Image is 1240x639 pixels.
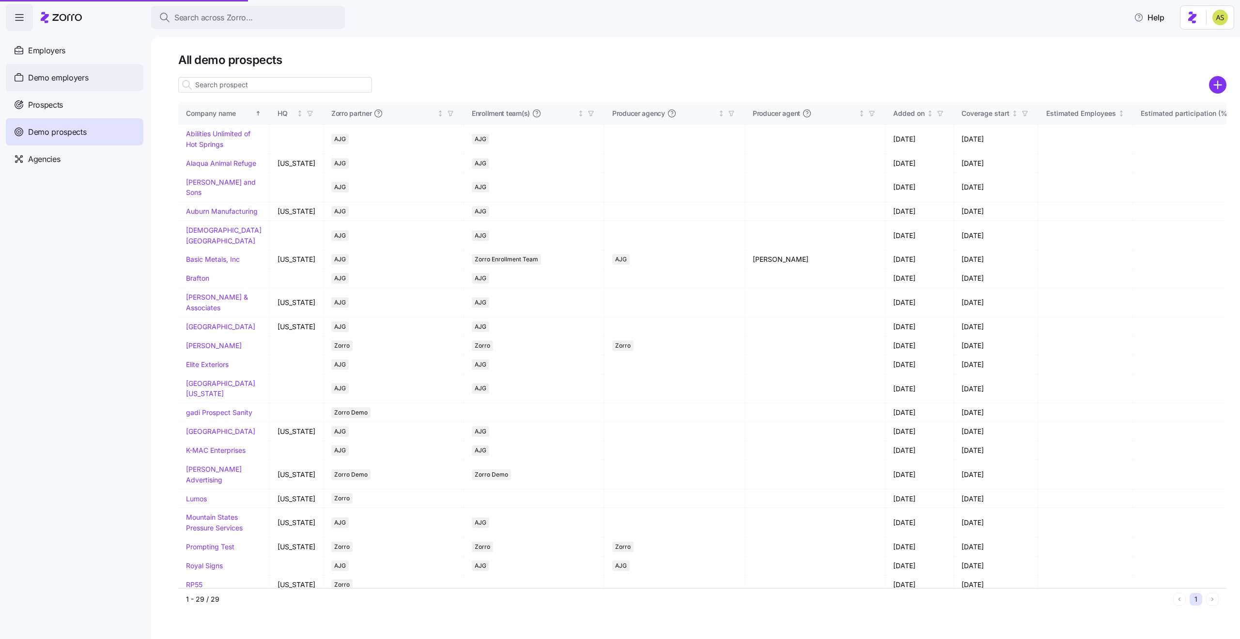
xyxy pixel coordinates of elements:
[954,125,1038,154] td: [DATE]
[885,336,954,355] td: [DATE]
[334,517,346,528] span: AJG
[1190,593,1202,606] button: 1
[954,102,1038,125] th: Coverage startNot sorted
[1011,110,1018,117] div: Not sorted
[885,269,954,288] td: [DATE]
[28,45,65,57] span: Employers
[186,408,252,416] a: gadi Prospect Sanity
[334,445,346,456] span: AJG
[186,465,242,484] a: [PERSON_NAME] Advertising
[28,72,89,84] span: Demo employers
[278,108,294,119] div: HQ
[954,288,1038,317] td: [DATE]
[186,255,240,263] a: Basic Metals, Inc
[1209,76,1226,94] svg: add icon
[954,202,1038,221] td: [DATE]
[1118,110,1125,117] div: Not sorted
[745,250,885,269] td: [PERSON_NAME]
[186,274,209,282] a: Brafton
[954,557,1038,575] td: [DATE]
[186,293,248,312] a: [PERSON_NAME] & Associates
[270,575,324,594] td: [US_STATE]
[6,64,143,91] a: Demo employers
[186,108,253,119] div: Company name
[475,297,486,308] span: AJG
[186,178,256,197] a: [PERSON_NAME] and Sons
[186,226,262,245] a: [DEMOGRAPHIC_DATA][GEOGRAPHIC_DATA]
[270,422,324,441] td: [US_STATE]
[475,560,486,571] span: AJG
[885,355,954,374] td: [DATE]
[954,250,1038,269] td: [DATE]
[6,37,143,64] a: Employers
[885,374,954,403] td: [DATE]
[186,594,1169,604] div: 1 - 29 / 29
[186,341,242,350] a: [PERSON_NAME]
[334,206,346,217] span: AJG
[475,359,486,370] span: AJG
[464,102,604,125] th: Enrollment team(s)Not sorted
[270,318,324,336] td: [US_STATE]
[1206,593,1219,606] button: Next page
[885,288,954,317] td: [DATE]
[6,91,143,118] a: Prospects
[954,489,1038,508] td: [DATE]
[334,273,346,284] span: AJG
[186,159,256,167] a: Alaqua Animal Refuge
[186,322,255,331] a: [GEOGRAPHIC_DATA]
[475,517,486,528] span: AJG
[334,579,350,590] span: Zorro
[334,426,346,437] span: AJG
[255,110,262,117] div: Sorted ascending
[885,202,954,221] td: [DATE]
[954,336,1038,355] td: [DATE]
[475,254,538,265] span: Zorro Enrollment Team
[753,109,800,118] span: Producer agent
[885,538,954,557] td: [DATE]
[954,374,1038,403] td: [DATE]
[270,250,324,269] td: [US_STATE]
[331,109,372,118] span: Zorro partner
[334,182,346,192] span: AJG
[270,154,324,173] td: [US_STATE]
[186,543,234,551] a: Prompting Test
[885,221,954,250] td: [DATE]
[334,469,368,480] span: Zorro Demo
[186,495,207,503] a: Lumos
[954,173,1038,202] td: [DATE]
[858,110,865,117] div: Not sorted
[615,560,627,571] span: AJG
[604,102,745,125] th: Producer agencyNot sorted
[885,173,954,202] td: [DATE]
[270,288,324,317] td: [US_STATE]
[334,297,346,308] span: AJG
[961,108,1009,119] div: Coverage start
[885,460,954,489] td: [DATE]
[954,318,1038,336] td: [DATE]
[885,575,954,594] td: [DATE]
[334,359,346,370] span: AJG
[270,508,324,537] td: [US_STATE]
[885,102,954,125] th: Added onNot sorted
[475,426,486,437] span: AJG
[475,230,486,241] span: AJG
[186,427,255,435] a: [GEOGRAPHIC_DATA]
[475,182,486,192] span: AJG
[954,422,1038,441] td: [DATE]
[475,273,486,284] span: AJG
[475,321,486,332] span: AJG
[893,108,925,119] div: Added on
[475,383,486,394] span: AJG
[927,110,933,117] div: Not sorted
[186,561,223,570] a: Royal Signs
[954,460,1038,489] td: [DATE]
[178,102,270,125] th: Company nameSorted ascending
[6,118,143,145] a: Demo prospects
[885,557,954,575] td: [DATE]
[334,542,350,552] span: Zorro
[1038,102,1133,125] th: Estimated EmployeesNot sorted
[334,134,346,144] span: AJG
[334,321,346,332] span: AJG
[6,145,143,173] a: Agencies
[954,441,1038,460] td: [DATE]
